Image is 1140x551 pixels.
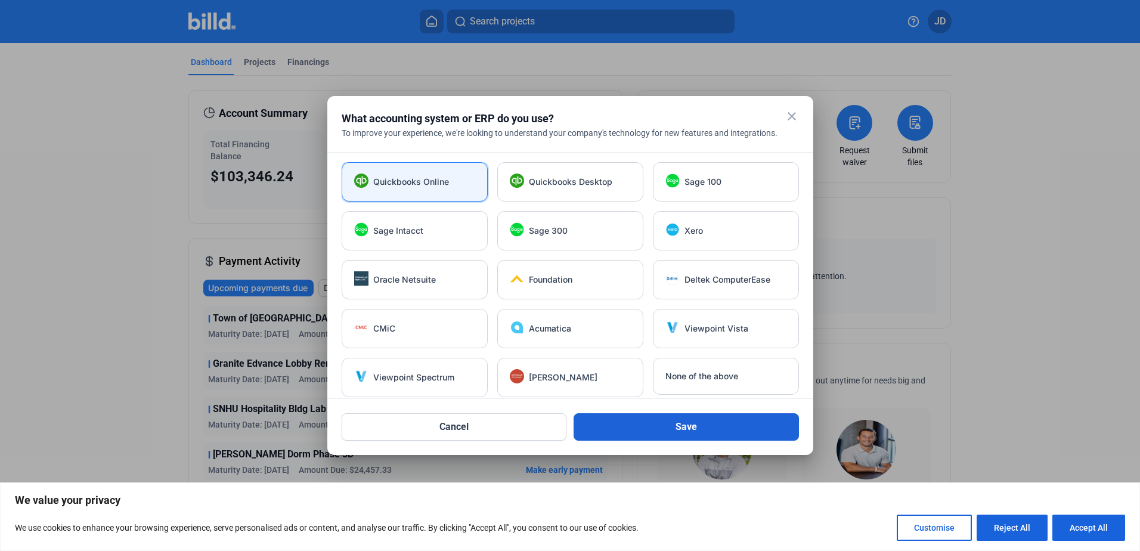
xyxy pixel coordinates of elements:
[785,109,799,123] mat-icon: close
[373,225,423,237] span: Sage Intacct
[684,274,770,286] span: Deltek ComputerEase
[574,413,799,441] button: Save
[342,413,567,441] button: Cancel
[373,323,395,335] span: CMiC
[373,274,436,286] span: Oracle Netsuite
[684,323,748,335] span: Viewpoint Vista
[529,176,612,188] span: Quickbooks Desktop
[15,521,639,535] p: We use cookies to enhance your browsing experience, serve personalised ads or content, and analys...
[342,127,799,139] div: To improve your experience, we're looking to understand your company's technology for new feature...
[15,493,1125,507] p: We value your privacy
[897,515,972,541] button: Customise
[665,370,738,382] span: None of the above
[529,323,571,335] span: Acumatica
[373,372,454,383] span: Viewpoint Spectrum
[1052,515,1125,541] button: Accept All
[373,176,449,188] span: Quickbooks Online
[342,110,769,127] div: What accounting system or ERP do you use?
[529,372,597,383] span: [PERSON_NAME]
[529,225,568,237] span: Sage 300
[529,274,572,286] span: Foundation
[977,515,1048,541] button: Reject All
[684,225,703,237] span: Xero
[684,176,721,188] span: Sage 100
